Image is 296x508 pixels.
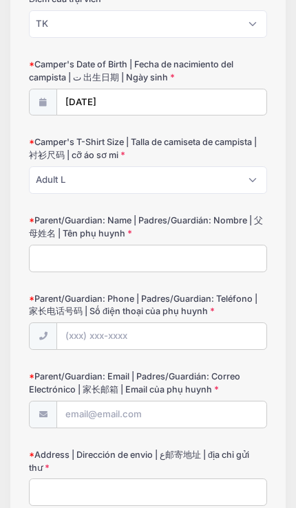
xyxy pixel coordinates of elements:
input: (xxx) xxx-xxxx [56,322,267,350]
label: Parent/Guardian: Phone | Padres/Guardian: Teléfono | 家长电话号码 | Số điện thoại của phụ huynh [29,293,267,319]
label: Parent/Guardian: Name | Padres/Guardián: Nombre | 父母姓名 | Tên phụ huynh [29,214,267,241]
input: mm/dd/yyyy [56,89,267,116]
label: Camper's T-Shirt Size | Talla de camiseta de campista | 衬衫尺码 | cỡ áo sơ mi [29,136,267,162]
label: Camper's Date of Birth | Fecha de nacimiento del campista | ت 出生日期 | Ngày sinh [29,58,267,85]
input: email@email.com [56,401,267,428]
label: Address | Dirección de envio | ع邮寄地址 | địa chỉ gửi thư [29,449,267,475]
label: Parent/Guardian: Email | Padres/Guardián: Correo Electrónico | 家长邮箱 | Email của phụ huynh [29,371,267,397]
